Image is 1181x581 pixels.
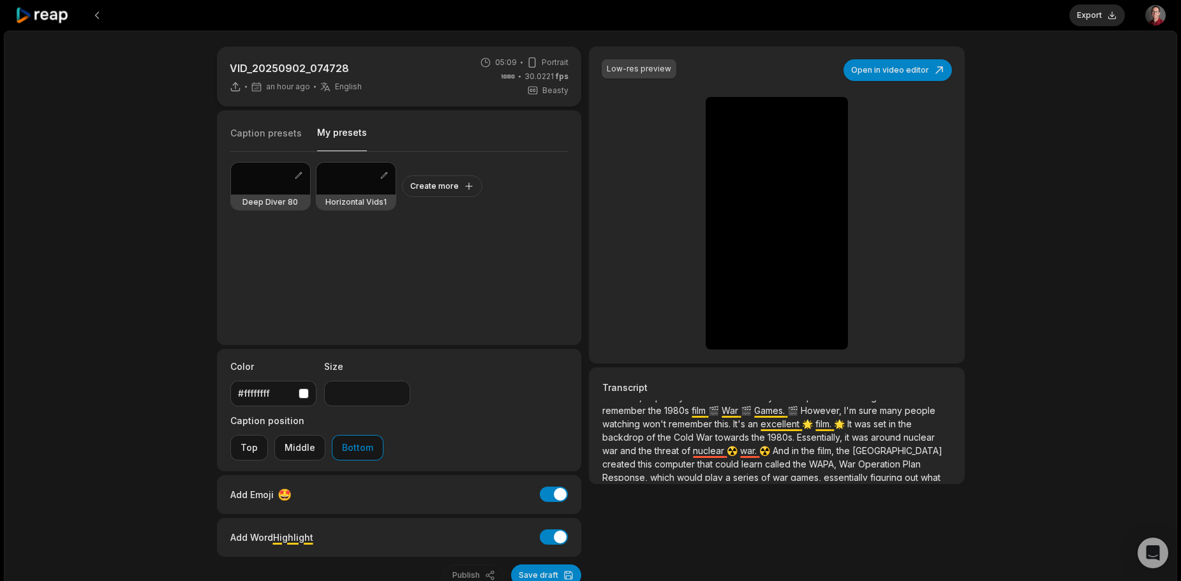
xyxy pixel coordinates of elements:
span: fps [556,71,568,81]
span: the [648,405,664,416]
span: could [715,459,741,469]
h3: Deep Diver 80 [242,197,298,207]
span: Operation [858,459,903,469]
button: #ffffffff [230,381,316,406]
span: Add Emoji [230,488,274,501]
button: Top [230,435,268,460]
span: of [761,472,773,483]
span: figuring [870,472,905,483]
span: 1980s [664,405,692,416]
span: a [725,472,733,483]
span: film. [815,418,834,429]
span: Plan [903,459,921,469]
button: Caption presets [230,127,302,151]
span: many [880,405,905,416]
h3: Horizontal Vids1 [325,197,387,207]
p: VID_20250902_074728 [230,61,362,76]
span: Cold [674,432,696,443]
span: Portrait [542,57,568,68]
span: war [602,445,620,456]
label: Caption position [230,414,383,427]
span: this. [715,418,733,429]
span: what [921,472,940,483]
span: created [602,459,638,469]
span: series [733,472,761,483]
span: film [692,405,708,416]
span: 🤩 [278,486,292,503]
span: And [773,445,792,456]
span: the [793,459,809,469]
span: around [871,432,903,443]
span: in [889,418,898,429]
span: WAPA, [809,459,839,469]
span: games, [791,472,824,483]
span: Highlight [273,532,313,543]
span: the [898,418,912,429]
h3: Transcript [602,381,951,394]
span: Games. [754,405,787,416]
span: which [650,472,677,483]
span: set [873,418,889,429]
span: War [696,432,715,443]
span: film, [817,445,836,456]
span: of [681,445,693,456]
span: threat [655,445,681,456]
span: It [847,418,854,429]
label: Color [230,360,316,373]
button: Bottom [332,435,383,460]
span: the [836,445,852,456]
span: war. [740,445,759,456]
span: of [646,432,658,443]
div: Add Word [230,529,313,546]
span: in [792,445,801,456]
span: It's [733,418,748,429]
span: nuclear [903,432,935,443]
span: and [620,445,639,456]
span: computer [655,459,697,469]
span: the [639,445,655,456]
span: would [677,472,705,483]
p: 🤔 🎬 🎬 🎬 🌟 🌟 ☢️ ☢️ 🧠 💥 💥 😊 📊 📊 ⚖️ ⬆️ ⚠️ ⚠️ 🔒 🔒 🔑 🔑 🛡️ 🛡️ [602,401,951,481]
span: won't [642,418,669,429]
button: Create more [402,175,482,197]
span: remember [602,405,648,416]
span: learn [741,459,765,469]
button: Export [1069,4,1125,26]
div: Low-res preview [607,63,671,75]
span: this [638,459,655,469]
span: towards [715,432,752,443]
span: War [839,459,858,469]
button: Open in video editor [843,59,952,81]
span: Beasty [542,85,568,96]
span: Response, [602,472,650,483]
span: out [905,472,921,483]
span: War [722,405,741,416]
span: play [705,472,725,483]
div: Open Intercom Messenger [1138,538,1168,568]
span: nuclear [693,445,727,456]
span: Essentially, [797,432,845,443]
span: war [773,472,791,483]
span: essentially [824,472,870,483]
span: an hour ago [266,82,310,92]
span: 1980s. [768,432,797,443]
span: 05:09 [495,57,517,68]
span: called [765,459,793,469]
span: English [335,82,362,92]
span: I'm [844,405,859,416]
span: people [905,405,935,416]
span: remember [669,418,715,429]
span: the [752,432,768,443]
button: My presets [317,126,367,151]
span: an [748,418,761,429]
span: However, [801,405,844,416]
span: the [658,432,674,443]
div: #ffffffff [238,386,293,400]
button: Middle [274,435,325,460]
span: that [697,459,715,469]
span: sure [859,405,880,416]
span: backdrop [602,432,646,443]
span: was [852,432,871,443]
span: [GEOGRAPHIC_DATA] [852,445,942,456]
